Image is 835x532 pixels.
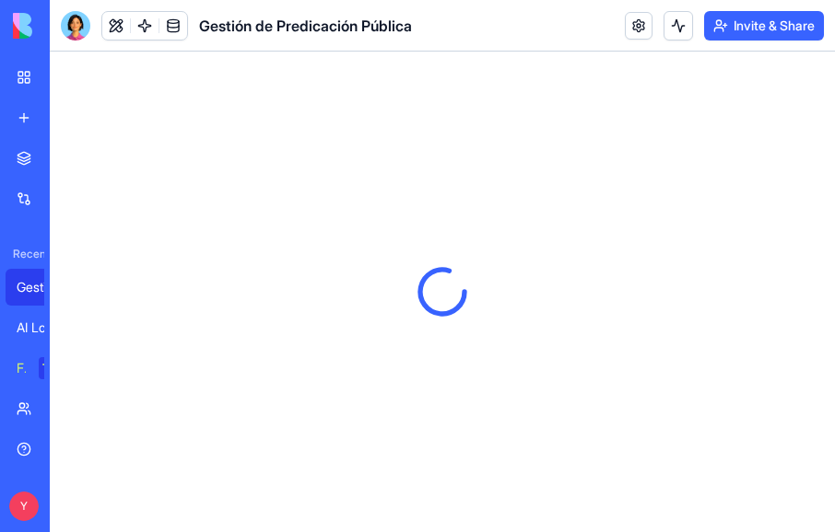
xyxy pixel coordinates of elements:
a: Feedback FormTRY [6,350,79,387]
span: Gestión de Predicación Pública [199,15,412,37]
div: TRY [39,357,68,379]
button: Invite & Share [704,11,824,40]
a: Gestión de Predicación Pública [6,269,79,306]
span: Recent [6,247,44,261]
a: AI Logo Generator [6,309,79,346]
div: AI Logo Generator [17,318,68,337]
span: Y [9,492,39,521]
div: Feedback Form [17,359,26,377]
div: Gestión de Predicación Pública [17,278,68,296]
img: logo [13,13,127,39]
